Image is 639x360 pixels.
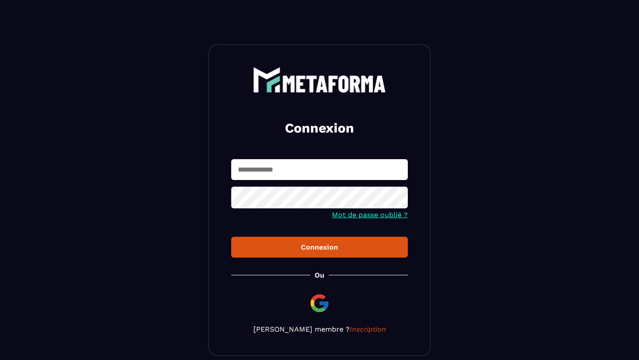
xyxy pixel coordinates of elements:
[242,119,397,137] h2: Connexion
[231,67,408,93] a: logo
[231,325,408,333] p: [PERSON_NAME] membre ?
[309,293,330,314] img: google
[253,67,386,93] img: logo
[231,237,408,258] button: Connexion
[315,271,324,279] p: Ou
[350,325,386,333] a: Inscription
[238,243,401,251] div: Connexion
[332,211,408,219] a: Mot de passe oublié ?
